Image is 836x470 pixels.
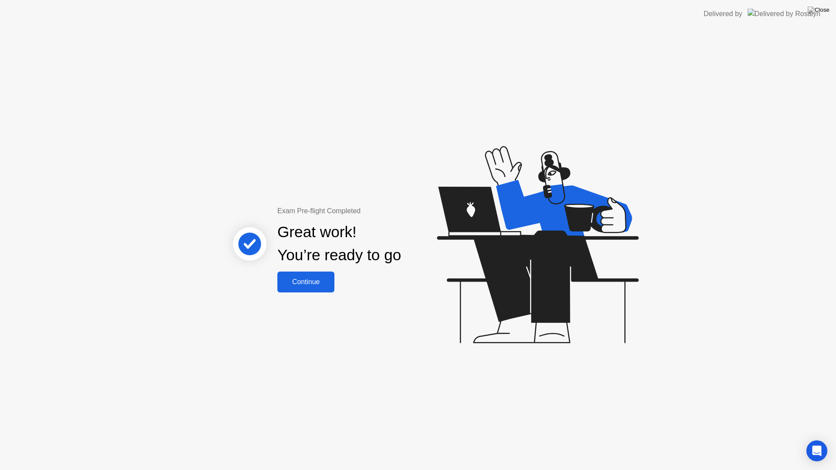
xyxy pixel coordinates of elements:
div: Great work! You’re ready to go [277,221,401,267]
div: Exam Pre-flight Completed [277,206,457,216]
img: Delivered by Rosalyn [748,9,820,19]
div: Delivered by [704,9,742,19]
button: Continue [277,272,334,292]
div: Continue [280,278,332,286]
div: Open Intercom Messenger [806,440,827,461]
img: Close [808,7,829,13]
